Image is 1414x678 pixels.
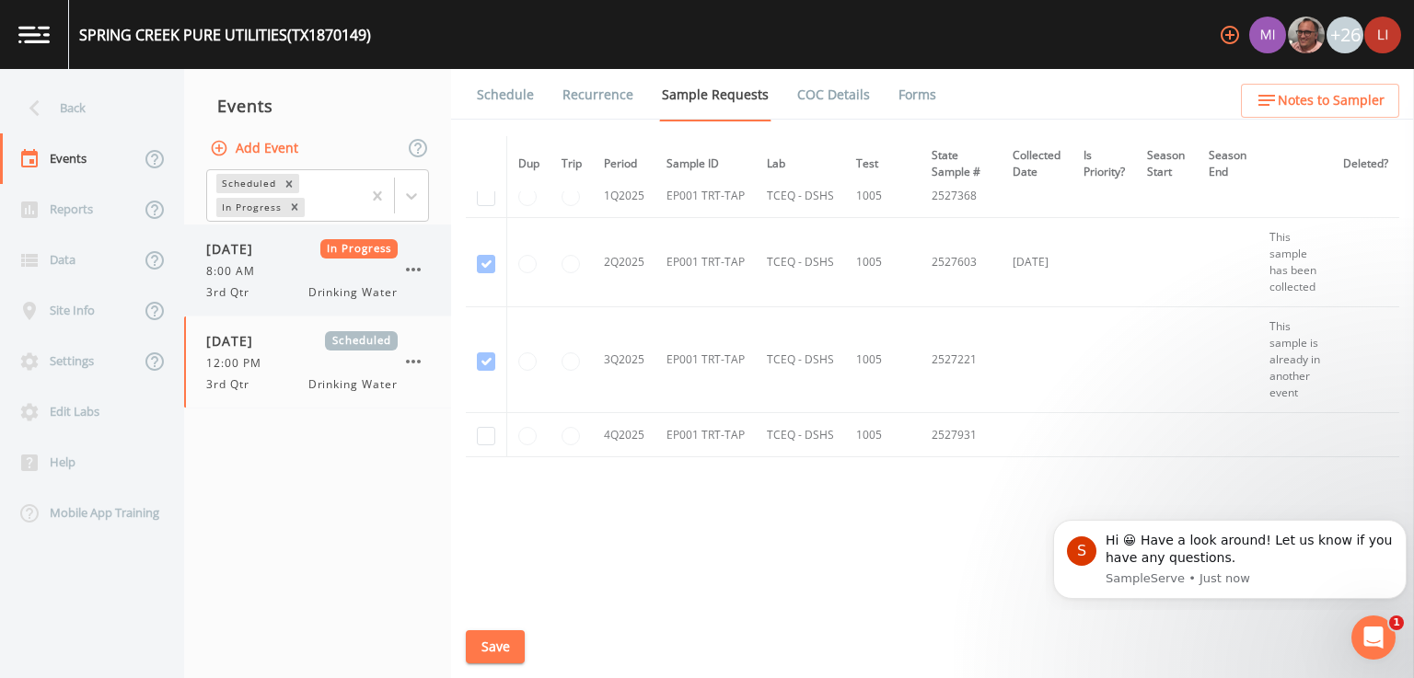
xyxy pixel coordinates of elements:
a: Schedule [474,69,537,121]
a: [DATE]In Progress8:00 AM3rd QtrDrinking Water [184,224,451,316]
div: Remove In Progress [284,198,305,217]
th: Collected Date [1002,136,1072,192]
span: Scheduled [325,331,398,350]
span: In Progress [320,239,399,259]
div: In Progress [216,198,284,217]
td: EP001 TRT-TAP [655,413,756,457]
td: 2527221 [921,307,1002,413]
button: Save [466,630,525,664]
td: TCEQ - DSHS [756,218,845,307]
span: 3rd Qtr [206,376,261,393]
th: Sample ID [655,136,756,192]
th: Season Start [1136,136,1197,192]
div: Mike Franklin [1287,17,1326,53]
span: [DATE] [206,331,266,350]
span: Drinking Water [308,284,398,301]
div: +26 [1327,17,1363,53]
td: [DATE] [1002,218,1072,307]
td: 2Q2025 [593,218,655,307]
img: e2d790fa78825a4bb76dcb6ab311d44c [1288,17,1325,53]
td: This sample has been collected [1258,218,1332,307]
td: 3Q2025 [593,307,655,413]
th: Season End [1198,136,1258,192]
td: 4Q2025 [593,413,655,457]
th: Trip [551,136,593,192]
td: 1005 [845,218,921,307]
td: TCEQ - DSHS [756,307,845,413]
div: Events [184,83,451,129]
span: 8:00 AM [206,263,266,280]
th: State Sample # [921,136,1002,192]
td: 1005 [845,413,921,457]
a: COC Details [794,69,873,121]
a: Forms [896,69,939,121]
th: Period [593,136,655,192]
a: Recurrence [560,69,636,121]
div: Remove Scheduled [279,174,299,193]
a: [DATE]Scheduled12:00 PM3rd QtrDrinking Water [184,316,451,408]
th: Is Priority? [1072,136,1136,192]
td: EP001 TRT-TAP [655,307,756,413]
th: Deleted? [1332,136,1399,192]
button: Add Event [206,132,306,166]
th: Dup [507,136,551,192]
td: TCEQ - DSHS [756,413,845,457]
button: Notes to Sampler [1241,84,1399,118]
td: EP001 TRT-TAP [655,174,756,218]
span: 12:00 PM [206,355,272,372]
th: Lab [756,136,845,192]
td: 2527603 [921,218,1002,307]
td: EP001 TRT-TAP [655,218,756,307]
span: Drinking Water [308,376,398,393]
a: Sample Requests [659,69,771,121]
iframe: Intercom live chat [1351,615,1396,660]
td: TCEQ - DSHS [756,174,845,218]
td: 2527931 [921,413,1002,457]
img: e1cb15338d9faa5df36971f19308172f [1364,17,1401,53]
iframe: Intercom notifications message [1046,503,1414,610]
td: 1Q2025 [593,174,655,218]
div: Scheduled [216,174,279,193]
th: Test [845,136,921,192]
span: [DATE] [206,239,266,259]
div: Miriaha Caddie [1248,17,1287,53]
span: 1 [1389,615,1404,630]
td: 1005 [845,174,921,218]
td: 1005 [845,307,921,413]
td: This sample is already in another event [1258,307,1332,413]
img: a1ea4ff7c53760f38bef77ef7c6649bf [1249,17,1286,53]
span: 3rd Qtr [206,284,261,301]
img: logo [18,26,50,43]
td: 2527368 [921,174,1002,218]
div: SPRING CREEK PURE UTILITIES (TX1870149) [79,24,371,46]
span: Notes to Sampler [1278,89,1385,112]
